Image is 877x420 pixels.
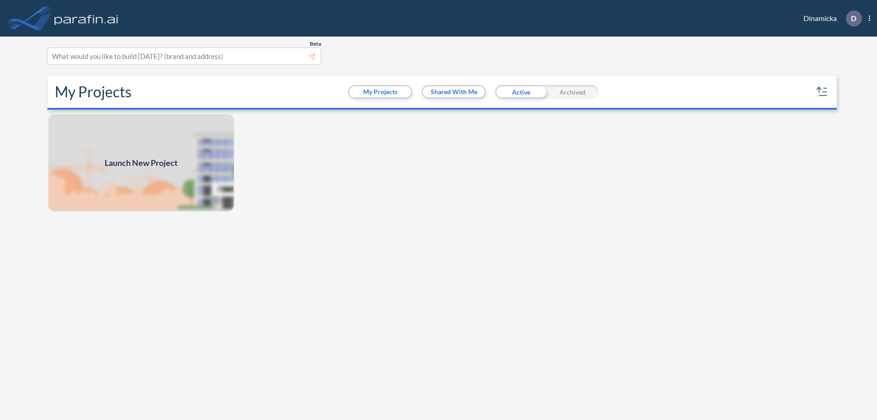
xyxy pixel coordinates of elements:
[423,86,485,97] button: Shared With Me
[55,83,132,101] h2: My Projects
[495,85,547,99] div: Active
[48,113,235,212] img: add
[53,9,120,27] img: logo
[851,14,856,22] p: D
[310,40,321,48] span: Beta
[547,85,598,99] div: Archived
[48,113,235,212] a: Launch New Project
[790,11,870,27] div: Dinamicka
[815,85,829,99] button: sort
[105,157,178,169] span: Launch New Project
[349,86,411,97] button: My Projects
